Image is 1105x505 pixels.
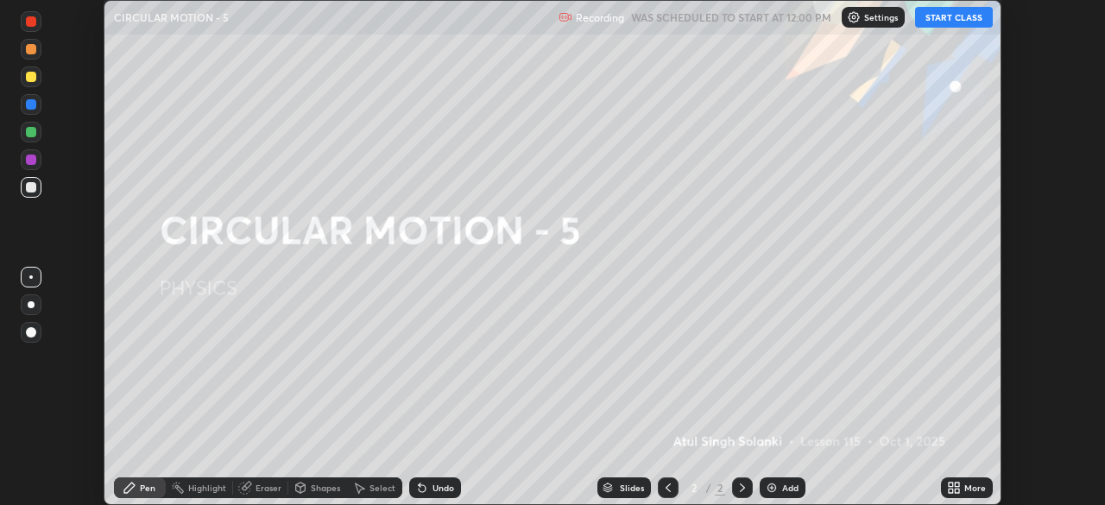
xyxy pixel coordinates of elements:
div: Slides [620,483,644,492]
div: Highlight [188,483,226,492]
div: Shapes [311,483,340,492]
img: recording.375f2c34.svg [559,10,572,24]
h5: WAS SCHEDULED TO START AT 12:00 PM [631,9,831,25]
p: CIRCULAR MOTION - 5 [114,10,229,24]
div: Add [782,483,799,492]
img: class-settings-icons [847,10,861,24]
div: More [964,483,986,492]
div: Pen [140,483,155,492]
div: 2 [715,480,725,496]
img: add-slide-button [765,481,779,495]
div: Undo [433,483,454,492]
p: Recording [576,11,624,24]
p: Settings [864,13,898,22]
div: / [706,483,711,493]
div: Select [369,483,395,492]
div: Eraser [256,483,281,492]
div: 2 [685,483,703,493]
button: START CLASS [915,7,993,28]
